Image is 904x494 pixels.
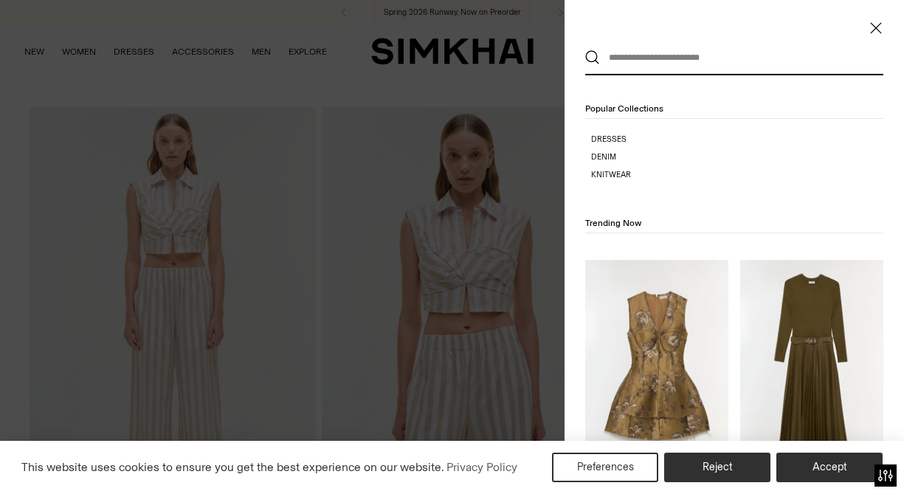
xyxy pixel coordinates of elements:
[591,151,883,163] a: Denim
[585,218,641,228] span: Trending Now
[585,50,600,65] button: Search
[21,460,444,474] span: This website uses cookies to ensure you get the best experience on our website.
[869,21,883,35] button: Close
[600,41,862,74] input: What are you looking for?
[591,134,883,145] a: Dresses
[552,453,658,482] button: Preferences
[444,456,520,478] a: Privacy Policy (opens in a new tab)
[664,453,770,482] button: Reject
[776,453,883,482] button: Accept
[585,103,663,114] span: Popular Collections
[12,438,148,482] iframe: Sign Up via Text for Offers
[591,169,883,181] a: Knitwear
